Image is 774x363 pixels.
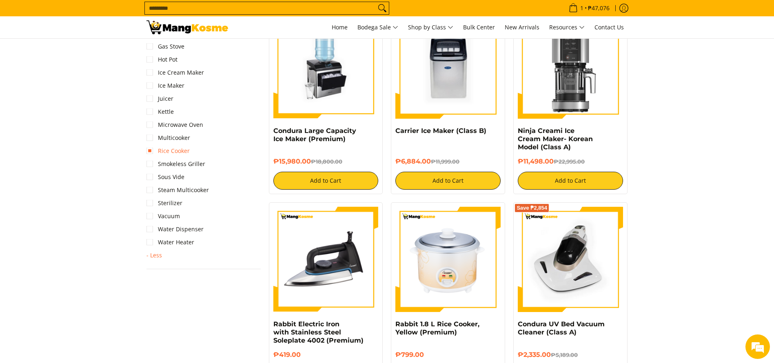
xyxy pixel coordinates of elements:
[518,127,593,151] a: Ninja Creami Ice Cream Maker- Korean Model (Class A)
[146,20,228,34] img: Small Appliances l Mang Kosme: Home Appliances Warehouse Sale
[146,157,205,170] a: Smokeless Griller
[590,16,628,38] a: Contact Us
[146,236,194,249] a: Water Heater
[404,16,457,38] a: Shop by Class
[431,158,459,165] del: ₱11,999.00
[549,22,585,33] span: Resources
[554,158,585,165] del: ₱22,995.00
[408,22,453,33] span: Shop by Class
[395,157,501,166] h6: ₱6,884.00
[146,210,180,223] a: Vacuum
[395,351,501,359] h6: ₱799.00
[518,207,623,312] img: Condura UV Bed Vacuum Cleaner (Class A)
[332,23,348,31] span: Home
[146,79,184,92] a: Ice Maker
[518,172,623,190] button: Add to Cart
[551,352,578,358] del: ₱5,189.00
[146,131,190,144] a: Multicooker
[146,118,203,131] a: Microwave Oven
[146,92,173,105] a: Juicer
[146,252,162,259] span: - Less
[273,13,379,119] img: https://mangkosme.com/products/condura-large-capacity-ice-maker-premium
[273,351,379,359] h6: ₱419.00
[459,16,499,38] a: Bulk Center
[395,127,486,135] a: Carrier Ice Maker (Class B)
[273,207,379,312] img: https://mangkosme.com/products/rabbit-electric-iron-with-stainless-steel-soleplate-4002-class-a
[395,320,479,336] a: Rabbit 1.8 L Rice Cooker, Yellow (Premium)
[518,157,623,166] h6: ₱11,498.00
[587,5,611,11] span: ₱47,076
[545,16,589,38] a: Resources
[518,320,605,336] a: Condura UV Bed Vacuum Cleaner (Class A)
[146,184,209,197] a: Steam Multicooker
[566,4,612,13] span: •
[273,172,379,190] button: Add to Cart
[146,223,204,236] a: Water Dispenser
[146,252,162,259] summary: Open
[273,320,364,344] a: Rabbit Electric Iron with Stainless Steel Soleplate 4002 (Premium)
[311,158,342,165] del: ₱18,800.00
[579,5,585,11] span: 1
[395,172,501,190] button: Add to Cart
[518,13,623,119] img: ninja-creami-ice-cream-maker-gray-korean-model-full-view-mang-kosme
[236,16,628,38] nav: Main Menu
[273,157,379,166] h6: ₱15,980.00
[376,2,389,14] button: Search
[146,197,182,210] a: Sterilizer
[501,16,543,38] a: New Arrivals
[328,16,352,38] a: Home
[517,206,547,210] span: Save ₱2,854
[146,170,184,184] a: Sous Vide
[518,351,623,359] h6: ₱2,335.00
[146,66,204,79] a: Ice Cream Maker
[146,144,190,157] a: Rice Cooker
[395,207,501,312] img: https://mangkosme.com/products/rabbit-1-8-l-rice-cooker-yellow-class-a
[505,23,539,31] span: New Arrivals
[463,23,495,31] span: Bulk Center
[395,13,501,119] img: Carrier Ice Maker (Class B)
[273,127,356,143] a: Condura Large Capacity Ice Maker (Premium)
[146,40,184,53] a: Gas Stove
[353,16,402,38] a: Bodega Sale
[146,53,177,66] a: Hot Pot
[357,22,398,33] span: Bodega Sale
[594,23,624,31] span: Contact Us
[146,105,174,118] a: Kettle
